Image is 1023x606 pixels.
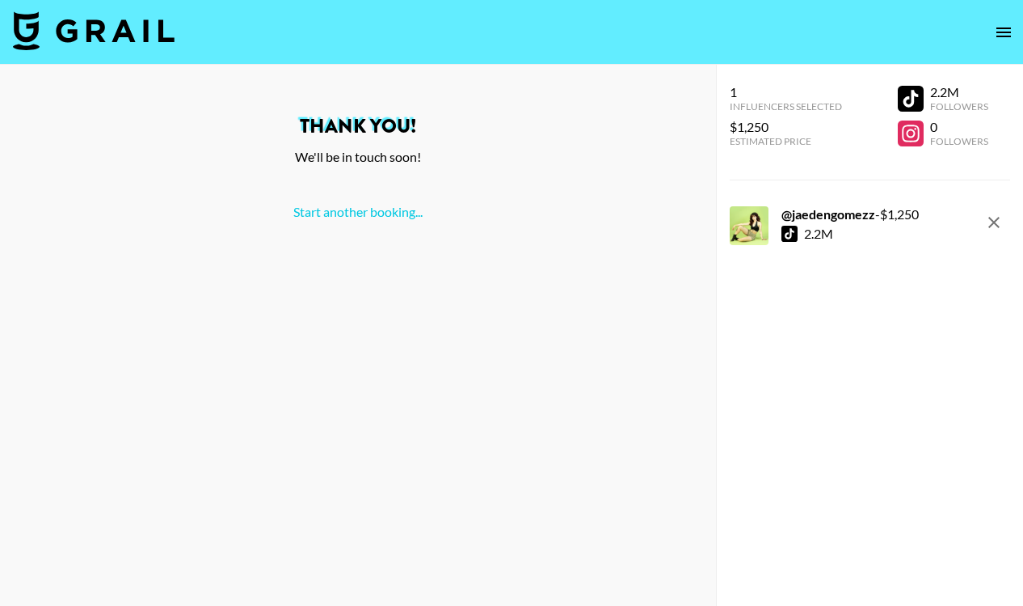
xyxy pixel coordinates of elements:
[730,119,842,135] div: $1,250
[781,206,875,222] strong: @ jaedengomezz
[804,226,833,242] div: 2.2M
[930,84,988,100] div: 2.2M
[730,84,842,100] div: 1
[978,206,1010,239] button: remove
[13,11,175,50] img: Grail Talent
[13,149,703,165] div: We'll be in touch soon!
[730,135,842,147] div: Estimated Price
[987,16,1020,49] button: open drawer
[930,135,988,147] div: Followers
[930,100,988,112] div: Followers
[781,206,919,222] div: - $ 1,250
[930,119,988,135] div: 0
[730,100,842,112] div: Influencers Selected
[293,204,423,219] a: Start another booking...
[13,117,703,136] h2: Thank You!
